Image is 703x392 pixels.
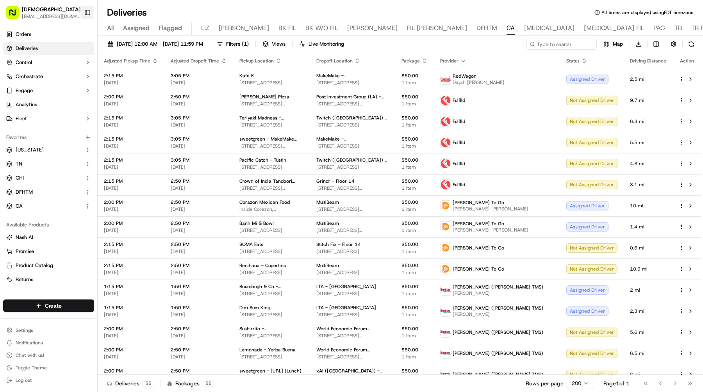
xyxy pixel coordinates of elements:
span: 1:50 PM [171,283,227,290]
span: [STREET_ADDRESS] [239,290,304,297]
button: Settings [3,325,94,336]
span: [PERSON_NAME] [219,23,269,33]
span: [DATE] [171,143,227,149]
span: 1 item [401,164,428,170]
span: Toggle Theme [16,365,47,371]
span: Crown of India Tandoori Restaurant [239,178,304,184]
span: [STREET_ADDRESS] [316,143,389,149]
div: Favorites [3,131,94,144]
span: 2:50 PM [171,220,227,226]
button: Map [600,39,626,50]
div: Past conversations [8,102,52,108]
button: Engage [3,84,94,97]
img: profile_Fulflld_OnFleet_Thistle_SF.png [441,159,451,169]
span: CHI [16,175,24,182]
span: Teriyaki Madness - [GEOGRAPHIC_DATA] [239,115,304,121]
button: [US_STATE] [3,144,94,156]
span: Klarizel Pensader [24,121,64,127]
span: [PERSON_NAME] To Go [453,200,504,206]
span: [STREET_ADDRESS] [316,312,389,318]
span: $50.00 [401,157,428,163]
button: Live Monitoring [296,39,348,50]
span: Promise [16,248,34,255]
span: 2:50 PM [171,241,227,248]
span: Pacific Catch - Tustin [239,157,286,163]
span: [PERSON_NAME] ([PERSON_NAME] TMS) [453,329,543,335]
button: Control [3,56,94,69]
span: [DATE] [171,80,227,86]
span: [DATE] [171,269,227,276]
span: [DATE] [104,269,158,276]
span: [STREET_ADDRESS] [316,80,389,86]
span: PAG [653,23,665,33]
span: [STREET_ADDRESS] [239,80,304,86]
span: [US_STATE] [16,146,44,153]
span: [PERSON_NAME] [453,290,543,296]
span: 3:05 PM [171,73,227,79]
span: Adjusted Dropoff Time [171,58,219,64]
span: 1:15 PM [104,305,158,311]
span: Da'jah [PERSON_NAME] [453,79,504,86]
span: Corazon Mexican Food [239,199,290,205]
span: [DATE] [171,312,227,318]
span: 1.4 mi [630,224,666,230]
span: 1 item [401,227,428,233]
span: Map [613,41,623,48]
button: [DATE] 12:00 AM - [DATE] 11:59 PM [104,39,207,50]
span: LTA - [GEOGRAPHIC_DATA] [316,305,376,311]
button: [EMAIL_ADDRESS][DOMAIN_NAME] [22,13,80,20]
a: 💻API Documentation [63,150,128,164]
span: Sourdough & Co - [GEOGRAPHIC_DATA] [239,283,304,290]
button: Notifications [3,337,94,348]
span: TR [674,23,682,33]
span: [DATE] [104,80,158,86]
input: Got a question? Start typing here... [20,50,141,59]
span: sweetgreen - MakeMake Entertainment [239,136,304,142]
div: 📗 [8,154,14,160]
span: [STREET_ADDRESS] [316,122,389,128]
span: 1:15 PM [104,283,158,290]
div: 💻 [66,154,72,160]
span: RedWagon [453,73,476,79]
span: Dropoff Location [316,58,353,64]
span: 1 item [401,80,428,86]
img: betty.jpg [441,369,451,380]
span: [STREET_ADDRESS][PERSON_NAME] [316,206,389,212]
button: Chat with us! [3,350,94,361]
button: DFHTM [3,186,94,198]
span: Driving Distance [630,58,666,64]
img: betty.jpg [441,327,451,337]
span: [DATE] [70,121,86,127]
span: CA [507,23,515,33]
span: Notifications [16,340,43,346]
span: Orders [16,31,31,38]
span: 2:50 PM [171,94,227,100]
span: [MEDICAL_DATA] [524,23,575,33]
a: Product Catalog [6,262,91,269]
span: 2:15 PM [104,262,158,269]
span: 1 item [401,269,428,276]
span: DFHTM [476,23,497,33]
div: Available Products [3,219,94,231]
span: 1 item [401,290,428,297]
span: [STREET_ADDRESS][PERSON_NAME] [316,101,389,107]
span: Knowledge Base [16,153,60,161]
span: BK W/O FIL [305,23,338,33]
span: [DATE] [104,312,158,318]
img: profile_Fulflld_OnFleet_Thistle_SF.png [441,95,451,105]
img: ddtg_logo_v2.png [441,222,451,232]
span: MakeMake - [GEOGRAPHIC_DATA][PERSON_NAME] [316,73,389,79]
span: Sushirrito - [GEOGRAPHIC_DATA] [239,326,304,332]
span: SOMA Eats [239,241,263,248]
button: [DEMOGRAPHIC_DATA] [22,5,80,13]
a: Nash AI [6,234,91,241]
span: [DATE] [104,248,158,255]
img: ddtg_logo_v2.png [441,243,451,253]
span: $50.00 [401,241,428,248]
span: 6.3 mi [630,118,666,125]
span: Package [401,58,420,64]
span: [STREET_ADDRESS][US_STATE] [239,143,304,149]
img: profile_Fulflld_OnFleet_Thistle_SF.png [441,180,451,190]
span: $50.00 [401,136,428,142]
